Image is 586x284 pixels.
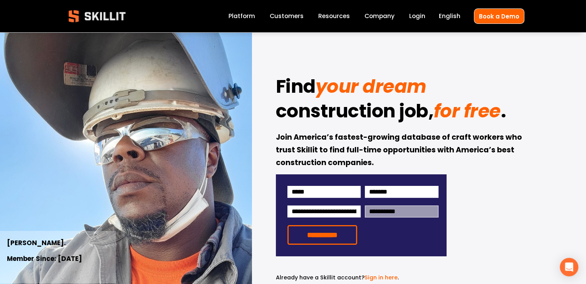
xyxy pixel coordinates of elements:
strong: construction job, [276,97,434,129]
span: Resources [318,12,350,20]
strong: . [501,97,506,129]
strong: Member Since: [DATE] [7,254,82,265]
a: Company [364,11,395,22]
a: Login [409,11,425,22]
a: Platform [228,11,255,22]
em: for free [433,98,500,124]
span: Already have a Skillit account? [276,274,364,281]
strong: Join America’s fastest-growing database of craft workers who trust Skillit to find full-time oppo... [276,132,524,169]
div: Open Intercom Messenger [560,258,578,276]
p: . [276,273,447,282]
a: Sign in here [364,274,398,281]
a: folder dropdown [318,11,350,22]
span: English [439,12,460,20]
div: language picker [439,11,460,22]
a: Book a Demo [474,8,524,23]
strong: Find [276,72,316,104]
img: Skillit [62,5,132,28]
em: your dream [316,74,426,99]
strong: [PERSON_NAME]. [7,238,66,249]
a: Customers [270,11,304,22]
